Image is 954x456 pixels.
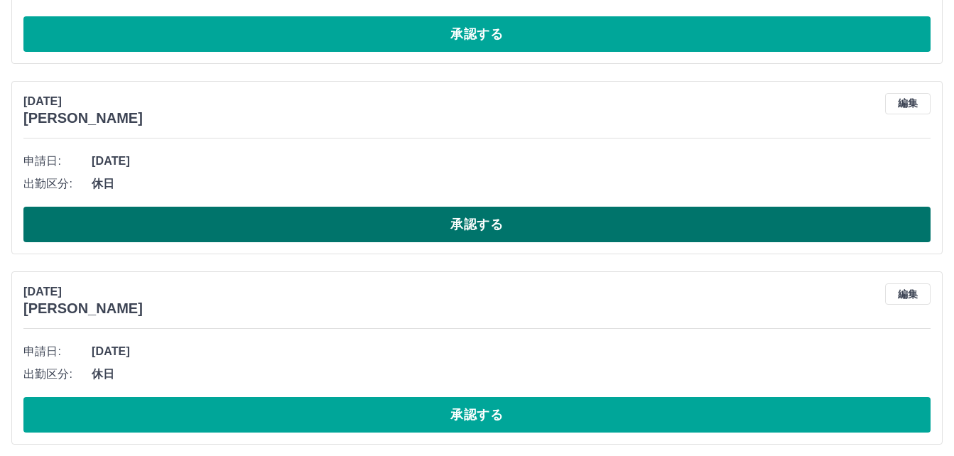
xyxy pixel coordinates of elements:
[23,343,92,360] span: 申請日:
[92,366,931,383] span: 休日
[92,343,931,360] span: [DATE]
[23,283,143,300] p: [DATE]
[885,93,931,114] button: 編集
[23,153,92,170] span: 申請日:
[885,283,931,305] button: 編集
[92,175,931,192] span: 休日
[23,397,931,433] button: 承認する
[23,366,92,383] span: 出勤区分:
[92,153,931,170] span: [DATE]
[23,16,931,52] button: 承認する
[23,207,931,242] button: 承認する
[23,110,143,126] h3: [PERSON_NAME]
[23,93,143,110] p: [DATE]
[23,175,92,192] span: 出勤区分:
[23,300,143,317] h3: [PERSON_NAME]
